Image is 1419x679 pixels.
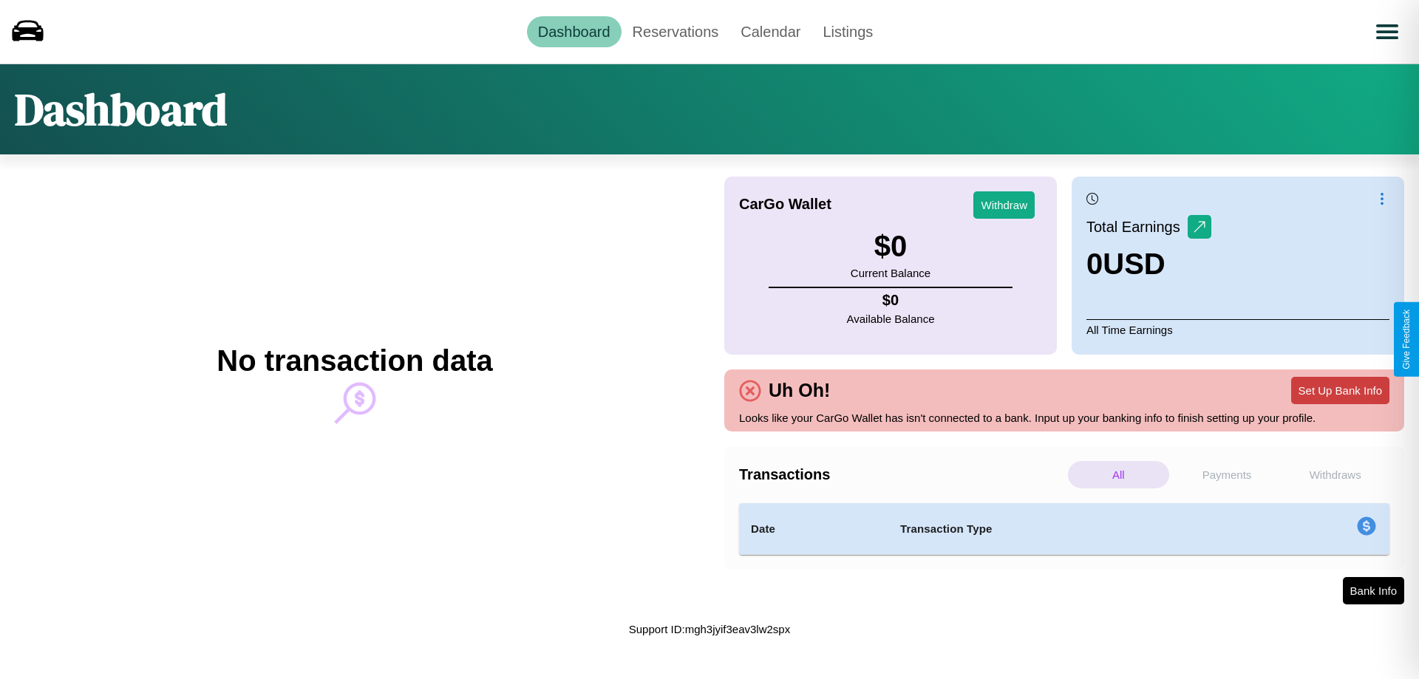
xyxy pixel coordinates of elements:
h4: Date [751,520,877,538]
div: Give Feedback [1401,310,1412,369]
p: Support ID: mgh3jyif3eav3lw2spx [629,619,790,639]
h4: CarGo Wallet [739,196,831,213]
p: Total Earnings [1086,214,1188,240]
p: All [1068,461,1169,488]
h4: Transaction Type [900,520,1236,538]
button: Set Up Bank Info [1291,377,1389,404]
a: Dashboard [527,16,622,47]
h3: 0 USD [1086,248,1211,281]
p: All Time Earnings [1086,319,1389,340]
h2: No transaction data [217,344,492,378]
h4: Transactions [739,466,1064,483]
a: Calendar [729,16,811,47]
button: Withdraw [973,191,1035,219]
a: Listings [811,16,884,47]
p: Payments [1177,461,1278,488]
table: simple table [739,503,1389,555]
h3: $ 0 [851,230,930,263]
h4: $ 0 [847,292,935,309]
p: Withdraws [1284,461,1386,488]
p: Current Balance [851,263,930,283]
button: Open menu [1367,11,1408,52]
h4: Uh Oh! [761,380,837,401]
h1: Dashboard [15,79,227,140]
button: Bank Info [1343,577,1404,604]
p: Available Balance [847,309,935,329]
a: Reservations [622,16,730,47]
p: Looks like your CarGo Wallet has isn't connected to a bank. Input up your banking info to finish ... [739,408,1389,428]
